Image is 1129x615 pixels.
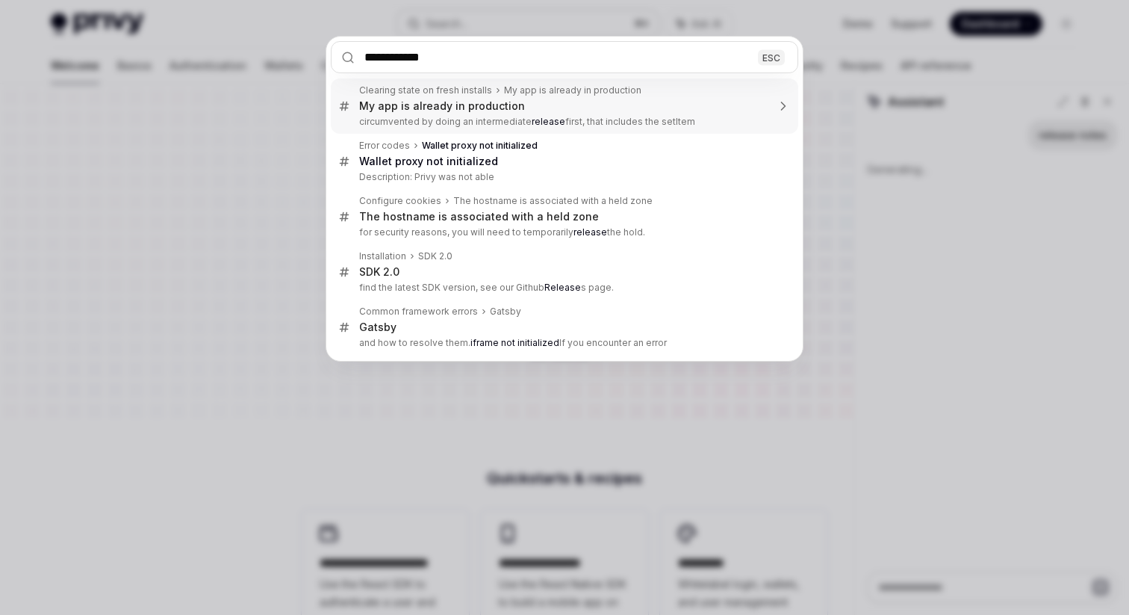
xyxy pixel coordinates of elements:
[359,155,498,167] b: Wallet proxy not initialized
[573,226,607,238] b: release
[359,321,396,334] div: Gatsby
[359,84,492,96] div: Clearing state on fresh installs
[453,195,653,207] div: The hostname is associated with a held zone
[359,171,767,183] p: Description: Privy was not able
[758,49,785,65] div: ESC
[359,265,399,279] div: SDK 2.0
[359,195,441,207] div: Configure cookies
[470,337,559,348] b: iframe not initialized
[359,337,767,349] p: and how to resolve them. If you encounter an error
[359,116,767,128] p: circumvented by doing an intermediate first, that includes the setItem
[544,282,581,293] b: Release
[422,140,538,151] b: Wallet proxy not initialized
[359,282,767,294] p: find the latest SDK version, see our Github s page.
[418,250,452,262] div: SDK 2.0
[359,250,406,262] div: Installation
[359,226,767,238] p: for security reasons, you will need to temporarily the hold.
[490,306,521,318] div: Gatsby
[359,306,478,318] div: Common framework errors
[532,116,565,127] b: release
[504,84,641,96] div: My app is already in production
[359,140,410,152] div: Error codes
[359,99,525,113] div: My app is already in production
[359,210,599,223] div: The hostname is associated with a held zone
